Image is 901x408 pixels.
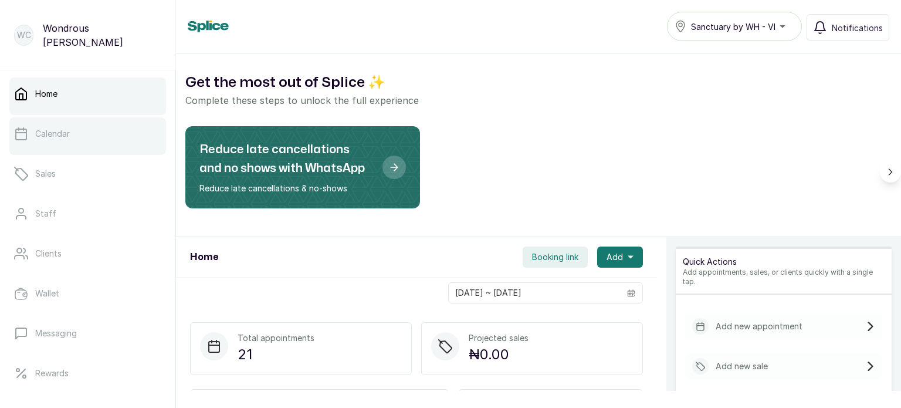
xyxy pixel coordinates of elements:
[35,128,70,140] p: Calendar
[832,22,883,34] span: Notifications
[607,251,623,263] span: Add
[9,317,166,350] a: Messaging
[532,251,578,263] span: Booking link
[35,208,56,220] p: Staff
[683,256,885,268] p: Quick Actions
[9,117,166,150] a: Calendar
[449,283,620,303] input: Select date
[43,21,161,49] p: Wondrous [PERSON_NAME]
[667,12,802,41] button: Sanctuary by WH - VI
[17,29,31,41] p: WC
[9,277,166,310] a: Wallet
[35,288,59,299] p: Wallet
[880,161,901,183] button: Scroll right
[185,72,892,93] h2: Get the most out of Splice ✨
[9,77,166,110] a: Home
[807,14,889,41] button: Notifications
[683,268,885,286] p: Add appointments, sales, or clients quickly with a single tap.
[190,250,218,264] h1: Home
[35,367,69,379] p: Rewards
[9,157,166,190] a: Sales
[9,197,166,230] a: Staff
[35,88,57,100] p: Home
[185,126,420,208] div: Reduce late cancellations and no shows with WhatsApp
[199,183,373,194] p: Reduce late cancellations & no-shows
[523,247,588,268] button: Booking link
[469,332,529,344] p: Projected sales
[35,328,77,339] p: Messaging
[9,237,166,270] a: Clients
[627,289,635,297] svg: calendar
[35,248,62,259] p: Clients
[716,321,802,332] p: Add new appointment
[199,140,373,178] h2: Reduce late cancellations and no shows with WhatsApp
[185,93,892,107] p: Complete these steps to unlock the full experience
[9,357,166,390] a: Rewards
[597,247,643,268] button: Add
[238,344,314,365] p: 21
[691,21,775,33] span: Sanctuary by WH - VI
[238,332,314,344] p: Total appointments
[469,344,529,365] p: ₦0.00
[35,168,56,180] p: Sales
[716,360,768,372] p: Add new sale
